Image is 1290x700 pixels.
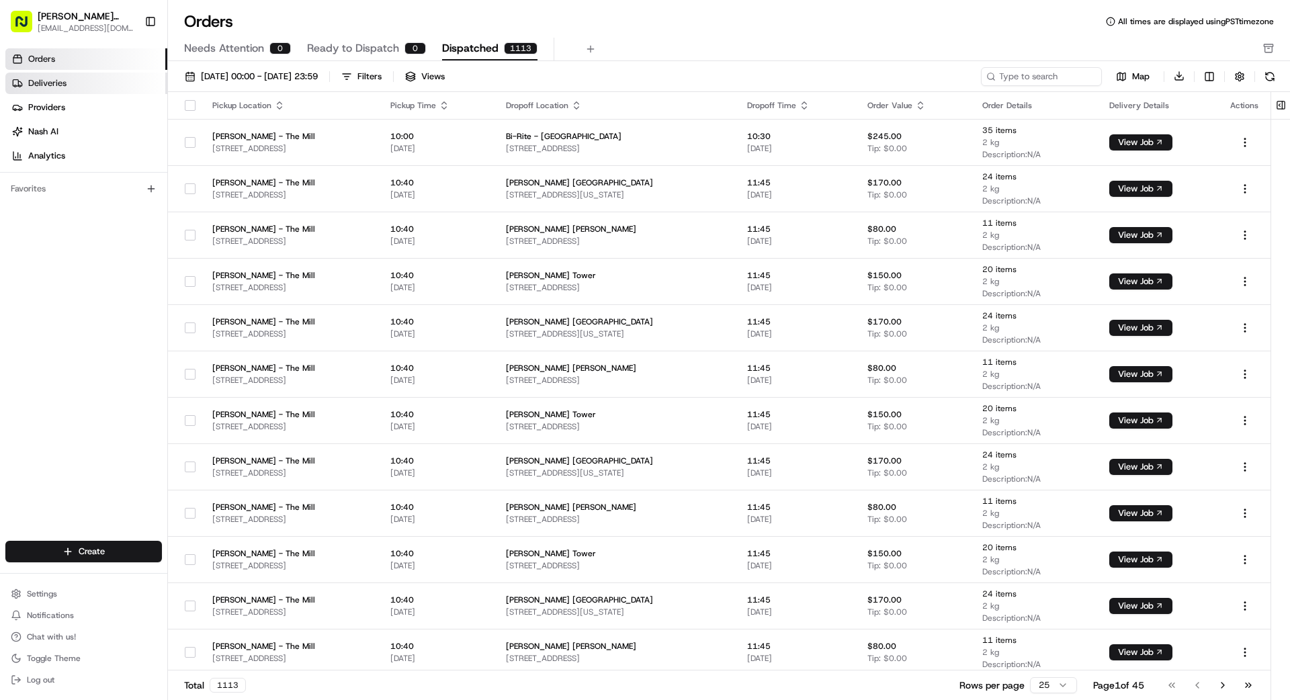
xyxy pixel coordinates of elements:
span: Notifications [27,610,74,621]
span: 20 items [982,403,1088,414]
span: 11:45 [747,363,846,374]
span: Description: N/A [982,427,1088,438]
span: 2 kg [982,508,1088,519]
span: 2 kg [982,415,1088,426]
span: Description: N/A [982,381,1088,392]
span: 11:45 [747,455,846,466]
span: [STREET_ADDRESS] [212,560,369,571]
span: $150.00 [867,548,902,559]
div: Total [184,678,246,693]
span: Needs Attention [184,40,264,56]
span: 11 items [982,635,1088,646]
span: [STREET_ADDRESS] [212,329,369,339]
span: 10:40 [390,455,484,466]
span: [STREET_ADDRESS] [212,143,369,154]
span: [DATE] [747,236,846,247]
span: [STREET_ADDRESS] [506,421,726,432]
span: Views [421,71,445,83]
span: [STREET_ADDRESS] [212,375,369,386]
span: 11:45 [747,177,846,188]
span: 2 kg [982,276,1088,287]
span: [PERSON_NAME] [PERSON_NAME] [506,363,726,374]
span: [STREET_ADDRESS][US_STATE] [506,607,726,617]
span: [PERSON_NAME] - The Mill [212,177,369,188]
span: $80.00 [867,363,896,374]
span: [DATE] [390,329,484,339]
span: 2 kg [982,462,1088,472]
span: 10:00 [390,131,484,142]
span: [DATE] [747,607,846,617]
span: Log out [27,674,54,685]
span: Tip: $0.00 [867,607,907,617]
span: [PERSON_NAME] Tower [506,548,726,559]
span: [DATE] [390,653,484,664]
input: Clear [35,87,222,101]
span: 2 kg [982,554,1088,565]
a: View Job [1109,554,1172,565]
span: 11:45 [747,641,846,652]
span: Tip: $0.00 [867,236,907,247]
button: View Job [1109,366,1172,382]
span: 24 items [982,171,1088,182]
div: Pickup Location [212,100,369,111]
span: 11:45 [747,595,846,605]
span: [DATE] [747,421,846,432]
span: Providers [28,101,65,114]
span: Bi-Rite - [GEOGRAPHIC_DATA] [506,131,726,142]
span: [PERSON_NAME] - The Mill [212,595,369,605]
span: [STREET_ADDRESS] [212,468,369,478]
span: Description: N/A [982,566,1088,577]
span: Dispatched [442,40,499,56]
span: [STREET_ADDRESS] [212,189,369,200]
a: 💻API Documentation [108,259,221,283]
span: [STREET_ADDRESS] [212,514,369,525]
span: 2 kg [982,647,1088,658]
span: 10:40 [390,177,484,188]
span: [DATE] [390,282,484,293]
span: 7月31日 [85,208,117,219]
span: [DATE] [747,514,846,525]
span: Orders [28,53,55,65]
button: [DATE] 00:00 - [DATE] 23:59 [179,67,324,86]
span: 24 items [982,310,1088,321]
span: 24 items [982,449,1088,460]
span: Chat with us! [27,631,76,642]
span: $170.00 [867,316,902,327]
span: 11:45 [747,548,846,559]
span: Knowledge Base [27,264,103,277]
span: 10:40 [390,502,484,513]
span: $170.00 [867,455,902,466]
button: View Job [1109,227,1172,243]
span: $170.00 [867,177,902,188]
span: 20 items [982,542,1088,553]
div: 📗 [13,265,24,276]
button: [PERSON_NAME] Transportation [38,9,134,23]
a: Orders [5,48,167,70]
span: [DATE] [390,514,484,525]
button: Toggle Theme [5,649,162,668]
div: Order Details [982,100,1088,111]
a: Providers [5,97,167,118]
span: 10:40 [390,316,484,327]
span: [DATE] [747,468,846,478]
span: $80.00 [867,502,896,513]
span: Tip: $0.00 [867,421,907,432]
span: 10:40 [390,548,484,559]
span: $150.00 [867,409,902,420]
button: Start new chat [228,132,245,148]
span: [PERSON_NAME] - The Mill [212,224,369,234]
span: [STREET_ADDRESS] [506,236,726,247]
a: View Job [1109,137,1172,148]
span: [DATE] [390,560,484,571]
a: View Job [1109,601,1172,611]
span: [DATE] [390,607,484,617]
span: [DATE] [747,560,846,571]
a: 📗Knowledge Base [8,259,108,283]
span: 2 kg [982,322,1088,333]
span: Tip: $0.00 [867,653,907,664]
span: Ready to Dispatch [307,40,399,56]
button: [EMAIL_ADDRESS][DOMAIN_NAME] [38,23,134,34]
span: 11:45 [747,316,846,327]
div: 1113 [504,42,537,54]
